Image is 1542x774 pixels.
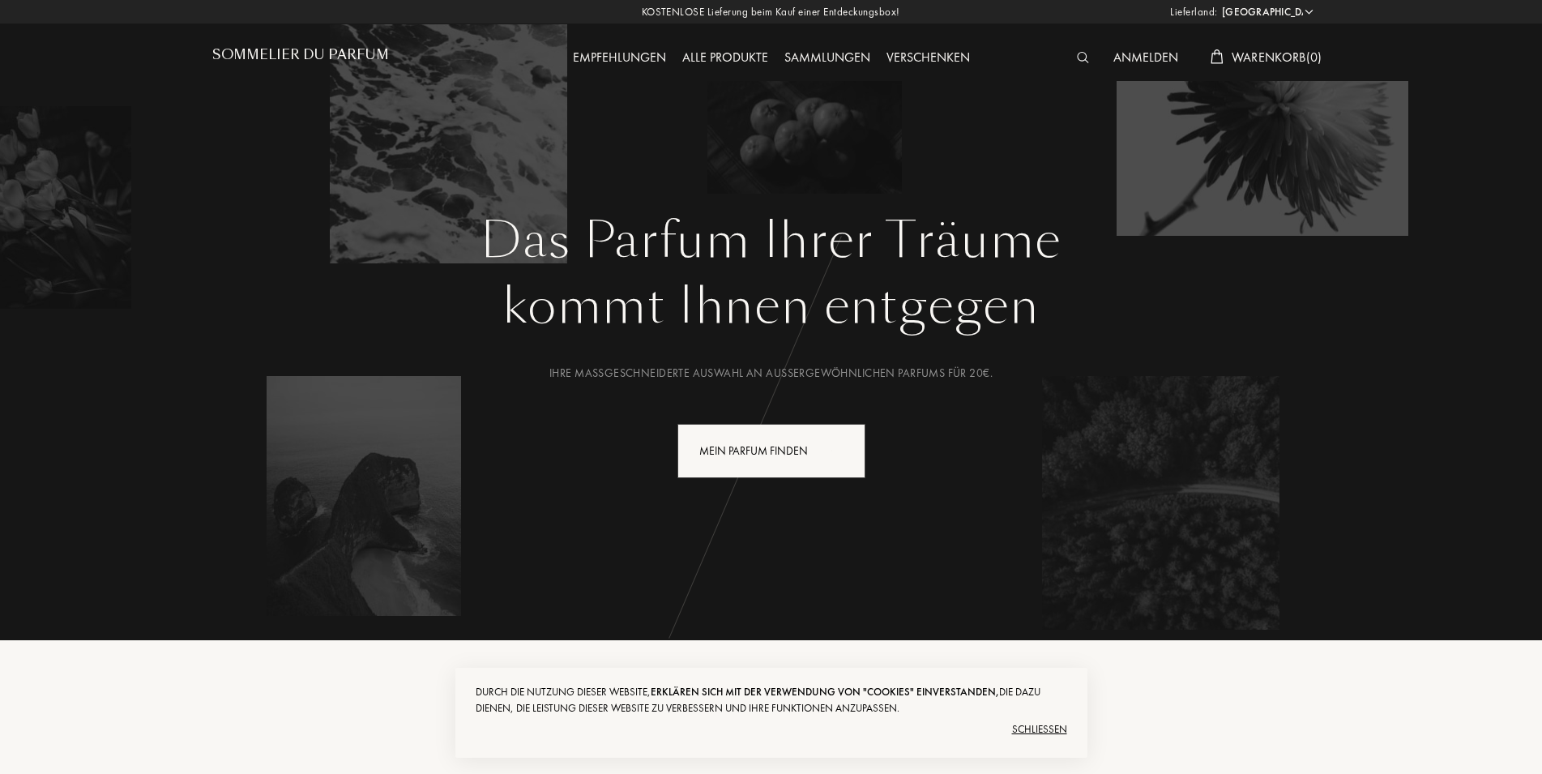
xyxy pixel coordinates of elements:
[212,47,389,69] a: Sommelier du Parfum
[1105,49,1186,66] a: Anmelden
[476,716,1067,742] div: Schließen
[878,49,978,66] a: Verschenken
[776,48,878,69] div: Sammlungen
[776,49,878,66] a: Sammlungen
[476,684,1067,716] div: Durch die Nutzung dieser Website, die dazu dienen, die Leistung dieser Website zu verbessern und ...
[665,424,878,478] a: Mein Parfum findenanimation
[826,434,858,466] div: animation
[1211,49,1224,64] img: cart_white.svg
[212,47,389,62] h1: Sommelier du Parfum
[674,49,776,66] a: Alle Produkte
[224,365,1318,382] div: Ihre maßgeschneiderte Auswahl an außergewöhnlichen Parfums für 20€.
[651,685,999,699] span: erklären sich mit der Verwendung von "Cookies" einverstanden,
[1170,4,1218,20] span: Lieferland:
[1105,48,1186,69] div: Anmelden
[878,48,978,69] div: Verschenken
[674,48,776,69] div: Alle Produkte
[565,49,674,66] a: Empfehlungen
[677,424,865,478] div: Mein Parfum finden
[1232,49,1322,66] span: Warenkorb ( 0 )
[224,212,1318,270] h1: Das Parfum Ihrer Träume
[1077,52,1089,63] img: search_icn_white.svg
[565,48,674,69] div: Empfehlungen
[224,270,1318,343] div: kommt Ihnen entgegen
